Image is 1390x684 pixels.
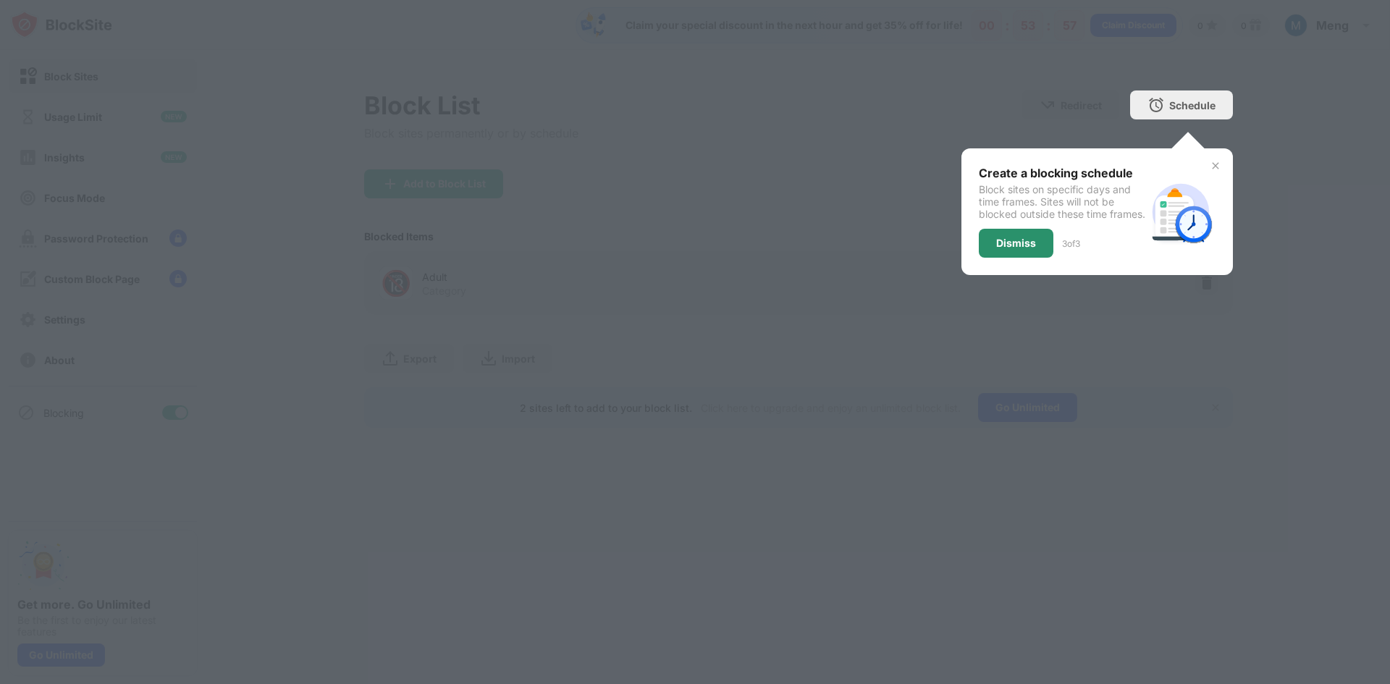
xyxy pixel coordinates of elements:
[1062,238,1080,249] div: 3 of 3
[1210,160,1221,172] img: x-button.svg
[979,183,1146,220] div: Block sites on specific days and time frames. Sites will not be blocked outside these time frames.
[979,166,1146,180] div: Create a blocking schedule
[1146,177,1216,247] img: schedule.svg
[996,237,1036,249] div: Dismiss
[1169,99,1216,111] div: Schedule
